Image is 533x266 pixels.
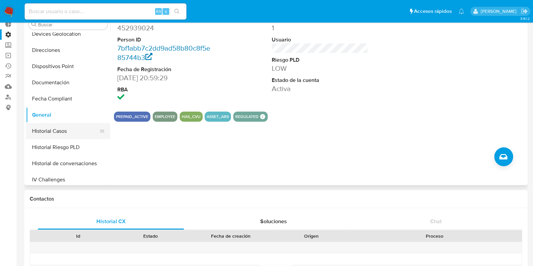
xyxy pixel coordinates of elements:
[272,64,368,73] dd: LOW
[117,86,214,93] dt: RBA
[31,22,37,27] button: Buscar
[165,8,167,14] span: s
[26,155,110,172] button: Historial de conversaciones
[47,233,110,239] div: Id
[458,8,464,14] a: Notificaciones
[26,123,105,139] button: Historial Casos
[430,217,442,225] span: Chat
[38,22,105,28] input: Buscar
[25,7,186,16] input: Buscar usuario o caso...
[480,8,519,14] p: julian.lasala@mercadolibre.com
[272,84,368,93] dd: Activa
[521,8,528,15] a: Salir
[26,107,110,123] button: General
[26,91,110,107] button: Fecha Compliant
[26,75,110,91] button: Documentación
[272,77,368,84] dt: Estado de la cuenta
[272,36,368,43] dt: Usuario
[117,36,214,43] dt: Person ID
[170,7,184,16] button: search-icon
[96,217,126,225] span: Historial CX
[26,139,110,155] button: Historial Riesgo PLD
[26,58,110,75] button: Dispositivos Point
[26,172,110,188] button: IV Challenges
[119,233,182,239] div: Estado
[191,233,270,239] div: Fecha de creación
[414,8,452,15] span: Accesos rápidos
[520,16,530,21] span: 3.161.2
[156,8,161,14] span: Alt
[280,233,343,239] div: Origen
[117,66,214,73] dt: Fecha de Registración
[26,26,110,42] button: Devices Geolocation
[26,42,110,58] button: Direcciones
[117,43,210,62] a: 7bf1abb7c2dd9ad58b80c8f5e85744b3
[272,23,368,33] dd: 1
[272,56,368,64] dt: Riesgo PLD
[352,233,517,239] div: Proceso
[117,73,214,83] dd: [DATE] 20:59:29
[260,217,287,225] span: Soluciones
[30,196,522,202] h1: Contactos
[117,23,214,33] dd: 452939024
